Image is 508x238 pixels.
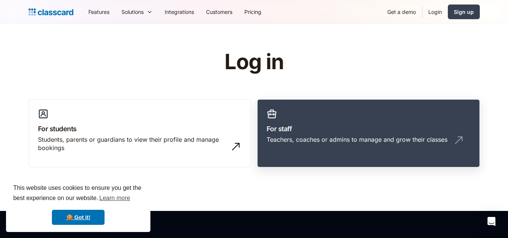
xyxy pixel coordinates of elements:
a: Integrations [159,3,200,20]
div: Sign up [454,8,474,16]
div: Teachers, coaches or admins to manage and grow their classes [267,135,447,144]
h3: For students [38,124,242,134]
a: For studentsStudents, parents or guardians to view their profile and manage bookings [29,99,251,168]
a: Login [422,3,448,20]
a: Get a demo [381,3,422,20]
a: dismiss cookie message [52,210,105,225]
a: Sign up [448,5,480,19]
a: Pricing [238,3,267,20]
a: Customers [200,3,238,20]
div: Solutions [121,8,144,16]
h1: Log in [135,50,373,74]
a: For staffTeachers, coaches or admins to manage and grow their classes [257,99,480,168]
h3: For staff [267,124,470,134]
div: Open Intercom Messenger [482,212,500,230]
div: cookieconsent [6,176,150,232]
a: Features [82,3,115,20]
a: Logo [29,7,73,17]
a: learn more about cookies [98,193,131,204]
div: Solutions [115,3,159,20]
div: Students, parents or guardians to view their profile and manage bookings [38,135,227,152]
span: This website uses cookies to ensure you get the best experience on our website. [13,183,143,204]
